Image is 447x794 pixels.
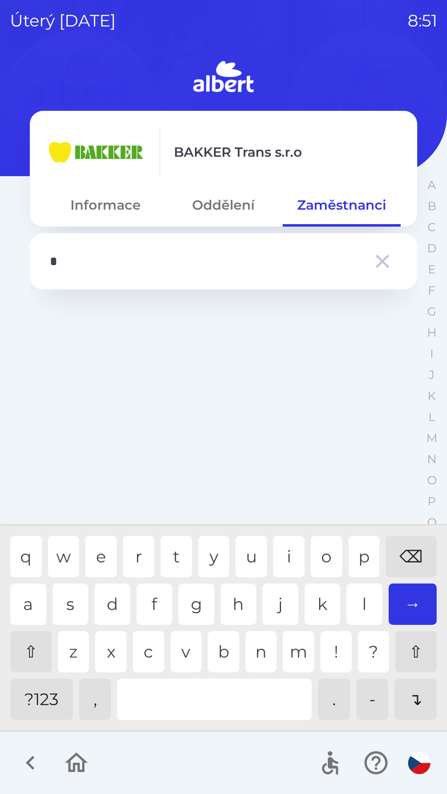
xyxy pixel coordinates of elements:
[408,752,430,774] img: cs flag
[408,8,437,33] p: 8:51
[283,190,401,220] button: Zaměstnanci
[164,190,282,220] button: Oddělení
[10,8,116,33] p: úterý [DATE]
[30,58,417,98] img: Logo
[46,190,164,220] button: Informace
[46,127,146,177] img: eba99837-dbda-48f3-8a63-9647f5990611.png
[174,142,302,162] p: BAKKER Trans s.r.o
